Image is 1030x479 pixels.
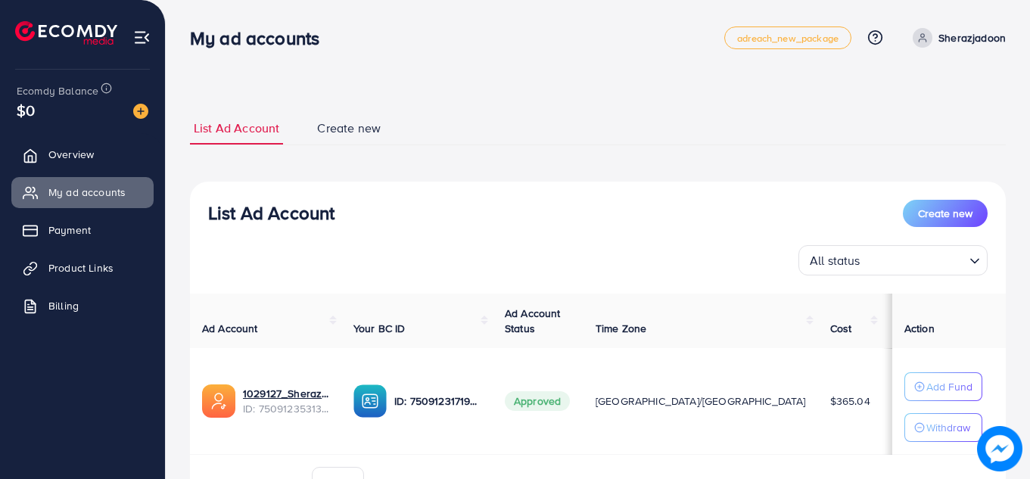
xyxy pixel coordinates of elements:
[904,321,935,336] span: Action
[48,260,114,275] span: Product Links
[133,104,148,119] img: image
[243,386,329,417] div: <span class='underline'>1029127_Sheraz Jadoon_1748354071263</span></br>7509123531398332432
[830,393,870,409] span: $365.04
[926,418,970,437] p: Withdraw
[918,206,972,221] span: Create new
[904,413,982,442] button: Withdraw
[903,200,988,227] button: Create new
[317,120,381,137] span: Create new
[11,215,154,245] a: Payment
[938,29,1006,47] p: Sherazjadoon
[194,120,279,137] span: List Ad Account
[977,426,1022,471] img: image
[596,393,806,409] span: [GEOGRAPHIC_DATA]/[GEOGRAPHIC_DATA]
[353,384,387,418] img: ic-ba-acc.ded83a64.svg
[865,247,963,272] input: Search for option
[11,291,154,321] a: Billing
[907,28,1006,48] a: Sherazjadoon
[737,33,839,43] span: adreach_new_package
[243,401,329,416] span: ID: 7509123531398332432
[798,245,988,275] div: Search for option
[807,250,864,272] span: All status
[208,202,335,224] h3: List Ad Account
[394,392,481,410] p: ID: 7509123171934044176
[505,391,570,411] span: Approved
[505,306,561,336] span: Ad Account Status
[11,177,154,207] a: My ad accounts
[48,185,126,200] span: My ad accounts
[202,384,235,418] img: ic-ads-acc.e4c84228.svg
[243,386,329,401] a: 1029127_Sheraz Jadoon_1748354071263
[17,83,98,98] span: Ecomdy Balance
[724,26,851,49] a: adreach_new_package
[353,321,406,336] span: Your BC ID
[48,298,79,313] span: Billing
[926,378,972,396] p: Add Fund
[133,29,151,46] img: menu
[11,139,154,170] a: Overview
[596,321,646,336] span: Time Zone
[11,253,154,283] a: Product Links
[904,372,982,401] button: Add Fund
[202,321,258,336] span: Ad Account
[830,321,852,336] span: Cost
[17,99,35,121] span: $0
[190,27,331,49] h3: My ad accounts
[48,222,91,238] span: Payment
[15,21,117,45] img: logo
[48,147,94,162] span: Overview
